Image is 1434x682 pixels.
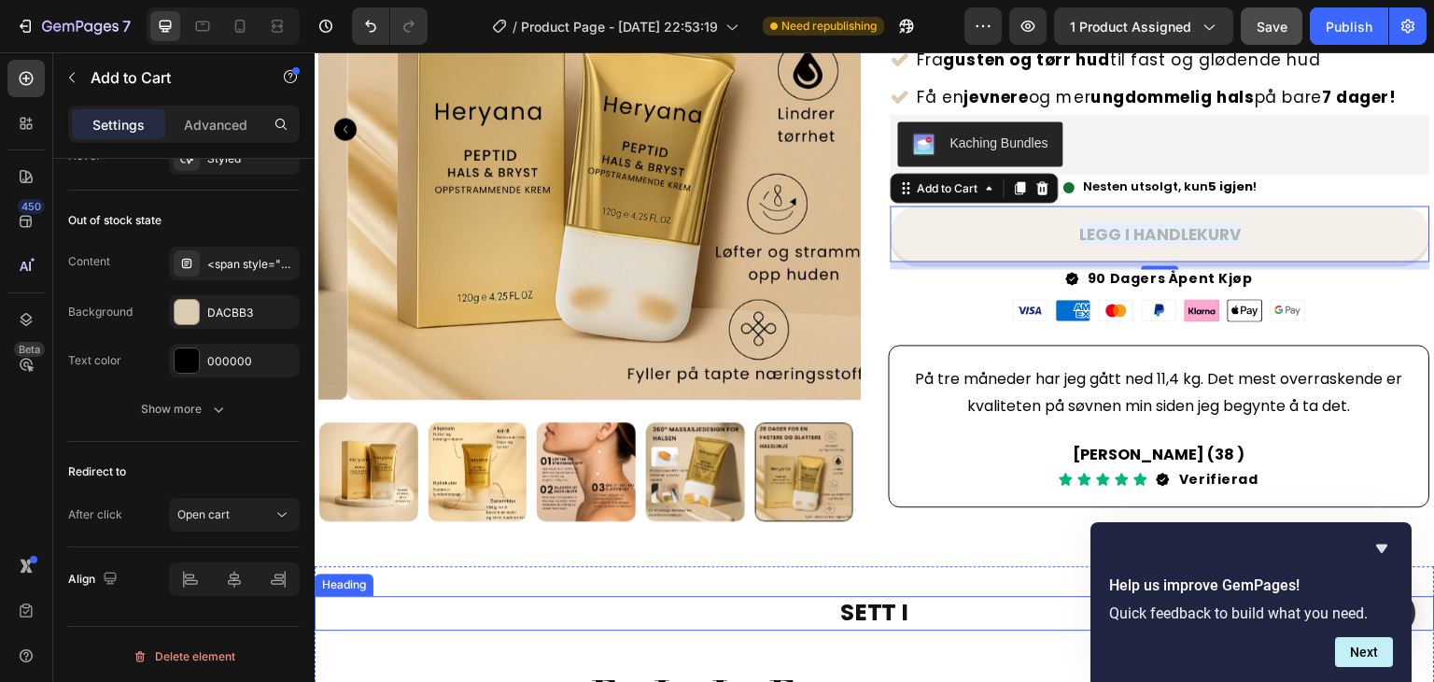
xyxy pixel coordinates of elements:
span: / [513,17,517,36]
div: Delete element [133,646,235,668]
button: Kaching Bundles [583,69,749,114]
button: Open cart [169,498,300,532]
span: Nesten utsolgt, kun ! [769,124,943,142]
strong: [PERSON_NAME] (38 ) [759,391,931,413]
div: 450 [18,199,45,214]
button: <span style="background-color:rgb(248,189,193);color:rgb(0,0,0);font-size:17px;"><strong>LEGG I H... [576,153,1116,209]
button: 1 product assigned [1054,7,1233,45]
p: Verifierad [865,420,945,433]
p: Få en og mer på bare [603,30,1082,59]
span: Open cart [177,507,230,521]
button: Hide survey [1371,537,1393,560]
strong: ungdommelig hals [777,33,941,55]
div: 000000 [207,353,295,370]
p: 7 [122,15,131,37]
button: Save [1241,7,1302,45]
div: Rich Text Editor. Editing area: main [766,169,927,192]
div: Kaching Bundles [636,80,734,100]
div: Content [68,253,110,270]
div: Publish [1326,17,1372,36]
button: Publish [1310,7,1388,45]
div: DACBB3 [207,305,295,321]
div: Text color [68,352,121,369]
p: Advanced [184,115,247,135]
span: Need republishing [781,18,877,35]
iframe: Design area [315,52,1434,682]
div: Heading [4,524,55,541]
p: Quick feedback to build what you need. [1109,604,1393,622]
div: <span style="background-color:rgb(248,189,193);color:rgb(0,0,0);font-size:17px;"><strong>LEGG I H... [207,256,295,273]
h2: Help us improve GemPages! [1109,575,1393,597]
div: Help us improve GemPages! [1109,537,1393,667]
b: 5 igjen [894,124,939,142]
span: Save [1257,19,1287,35]
div: Align [68,567,121,592]
div: Show more [141,400,228,419]
div: Undo/Redo [352,7,428,45]
span: Product Page - [DATE] 22:53:19 [521,17,718,36]
p: 90 Dagers Åpent Kjøp [774,220,939,233]
div: Beta [14,342,45,357]
div: Background [68,304,133,320]
div: Redirect to [68,463,126,480]
button: Delete element [68,642,300,672]
img: KachingBundles.png [598,80,621,103]
p: Add to Cart [91,66,249,89]
span: 1 product assigned [1070,17,1191,36]
strong: jevnere [650,33,714,55]
p: På tre måneder har jeg gått ned 11,4 kg. Det mest overraskende er kvaliteten på søvnen min siden ... [591,314,1099,368]
div: Styled [207,150,295,167]
button: 7 [7,7,139,45]
button: Show more [68,392,300,426]
div: After click [68,506,122,523]
div: Out of stock state [68,212,162,229]
strong: LEGG I HANDLEKURV [766,170,927,192]
p: Settings [92,115,145,135]
strong: 7 dager! [1008,33,1083,55]
div: Add to Cart [599,127,668,144]
button: Next question [1335,637,1393,667]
